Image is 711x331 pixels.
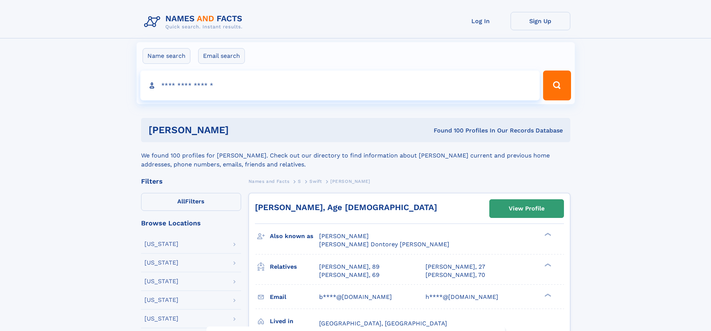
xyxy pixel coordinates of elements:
[144,316,178,322] div: [US_STATE]
[149,125,331,135] h1: [PERSON_NAME]
[177,198,185,205] span: All
[309,179,322,184] span: Swift
[509,200,545,217] div: View Profile
[425,271,485,279] a: [PERSON_NAME], 70
[543,262,552,267] div: ❯
[319,320,447,327] span: [GEOGRAPHIC_DATA], [GEOGRAPHIC_DATA]
[270,291,319,303] h3: Email
[270,230,319,243] h3: Also known as
[451,12,511,30] a: Log In
[543,232,552,237] div: ❯
[198,48,245,64] label: Email search
[270,315,319,328] h3: Lived in
[319,263,380,271] a: [PERSON_NAME], 89
[144,241,178,247] div: [US_STATE]
[331,127,563,135] div: Found 100 Profiles In Our Records Database
[141,193,241,211] label: Filters
[309,177,322,186] a: Swift
[144,278,178,284] div: [US_STATE]
[140,71,540,100] input: search input
[144,297,178,303] div: [US_STATE]
[511,12,570,30] a: Sign Up
[543,71,571,100] button: Search Button
[270,260,319,273] h3: Relatives
[255,203,437,212] a: [PERSON_NAME], Age [DEMOGRAPHIC_DATA]
[425,263,485,271] a: [PERSON_NAME], 27
[141,220,241,227] div: Browse Locations
[319,241,449,248] span: [PERSON_NAME] Dontorey [PERSON_NAME]
[144,260,178,266] div: [US_STATE]
[298,179,301,184] span: S
[319,232,369,240] span: [PERSON_NAME]
[143,48,190,64] label: Name search
[319,271,380,279] a: [PERSON_NAME], 69
[543,293,552,297] div: ❯
[298,177,301,186] a: S
[330,179,370,184] span: [PERSON_NAME]
[141,12,249,32] img: Logo Names and Facts
[141,178,241,185] div: Filters
[141,142,570,169] div: We found 100 profiles for [PERSON_NAME]. Check out our directory to find information about [PERSO...
[249,177,290,186] a: Names and Facts
[490,200,564,218] a: View Profile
